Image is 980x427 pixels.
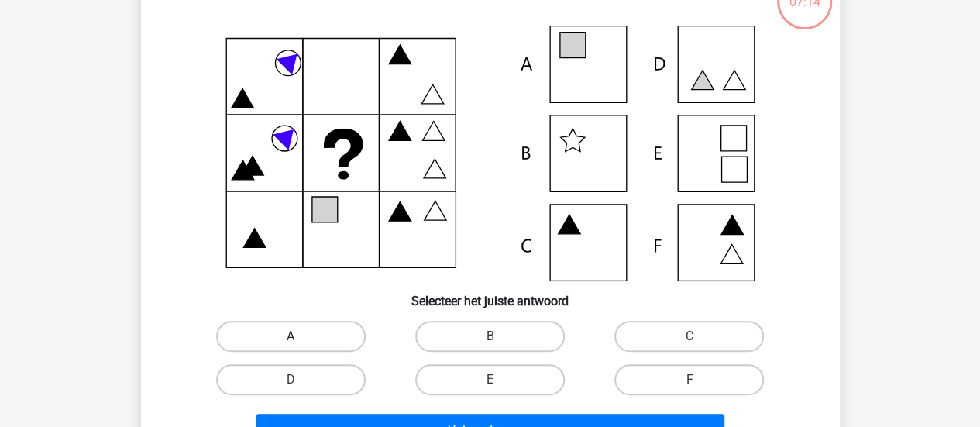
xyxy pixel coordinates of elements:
label: D [216,364,366,395]
label: F [614,364,764,395]
label: B [415,321,565,352]
label: E [415,364,565,395]
h6: Selecteer het juiste antwoord [166,281,815,308]
label: A [216,321,366,352]
label: C [614,321,764,352]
